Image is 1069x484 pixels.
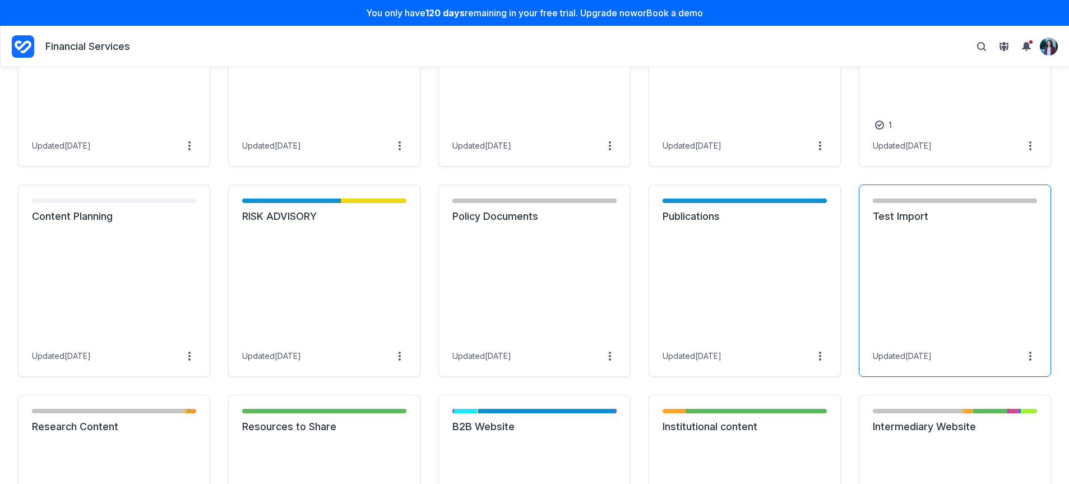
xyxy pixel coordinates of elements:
a: Test Import [873,210,1037,223]
a: Publications [663,210,827,223]
div: Updated [DATE] [32,141,91,151]
div: Updated [DATE] [452,141,511,151]
summary: View profile menu [1040,38,1058,56]
div: Updated [DATE] [452,351,511,361]
img: Your avatar [1040,38,1058,56]
a: Resources to Share [242,420,406,434]
a: 1 [873,118,894,132]
button: Toggle search bar [973,38,991,56]
div: Updated [DATE] [873,141,932,151]
a: Policy Documents [452,210,617,223]
button: View People & Groups [995,38,1013,56]
div: Updated [DATE] [242,141,301,151]
a: Project Dashboard [12,33,34,60]
div: Updated [DATE] [242,351,301,361]
div: Updated [DATE] [873,351,932,361]
a: Content Planning [32,210,196,223]
a: Research Content [32,420,196,434]
div: Updated [DATE] [663,351,721,361]
a: RISK ADVISORY [242,210,406,223]
p: Financial Services [45,40,130,54]
div: Updated [DATE] [663,141,721,151]
a: Intermediary Website [873,420,1037,434]
div: Updated [DATE] [32,351,91,361]
summary: View Notifications [1017,38,1040,56]
a: B2B Website [452,420,617,434]
strong: 120 days [425,7,465,19]
a: Institutional content [663,420,827,434]
p: You only have remaining in your free trial. Upgrade now or Book a demo [7,7,1062,19]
